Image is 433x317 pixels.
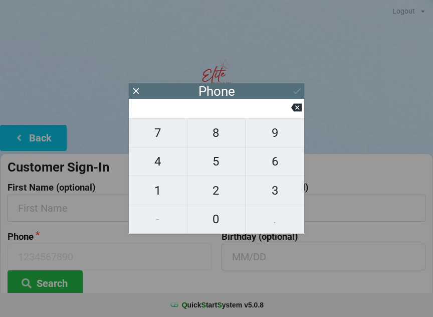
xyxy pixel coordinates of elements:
[129,180,187,201] span: 1
[187,118,246,147] button: 8
[187,122,246,143] span: 8
[246,180,304,201] span: 3
[129,122,187,143] span: 7
[246,176,304,205] button: 3
[246,122,304,143] span: 9
[198,86,235,96] div: Phone
[187,176,246,205] button: 2
[129,151,187,172] span: 4
[246,118,304,147] button: 9
[246,147,304,176] button: 6
[129,118,187,147] button: 7
[187,180,246,201] span: 2
[187,205,246,234] button: 0
[187,147,246,176] button: 5
[187,151,246,172] span: 5
[129,176,187,205] button: 1
[129,147,187,176] button: 4
[187,209,246,230] span: 0
[246,151,304,172] span: 6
